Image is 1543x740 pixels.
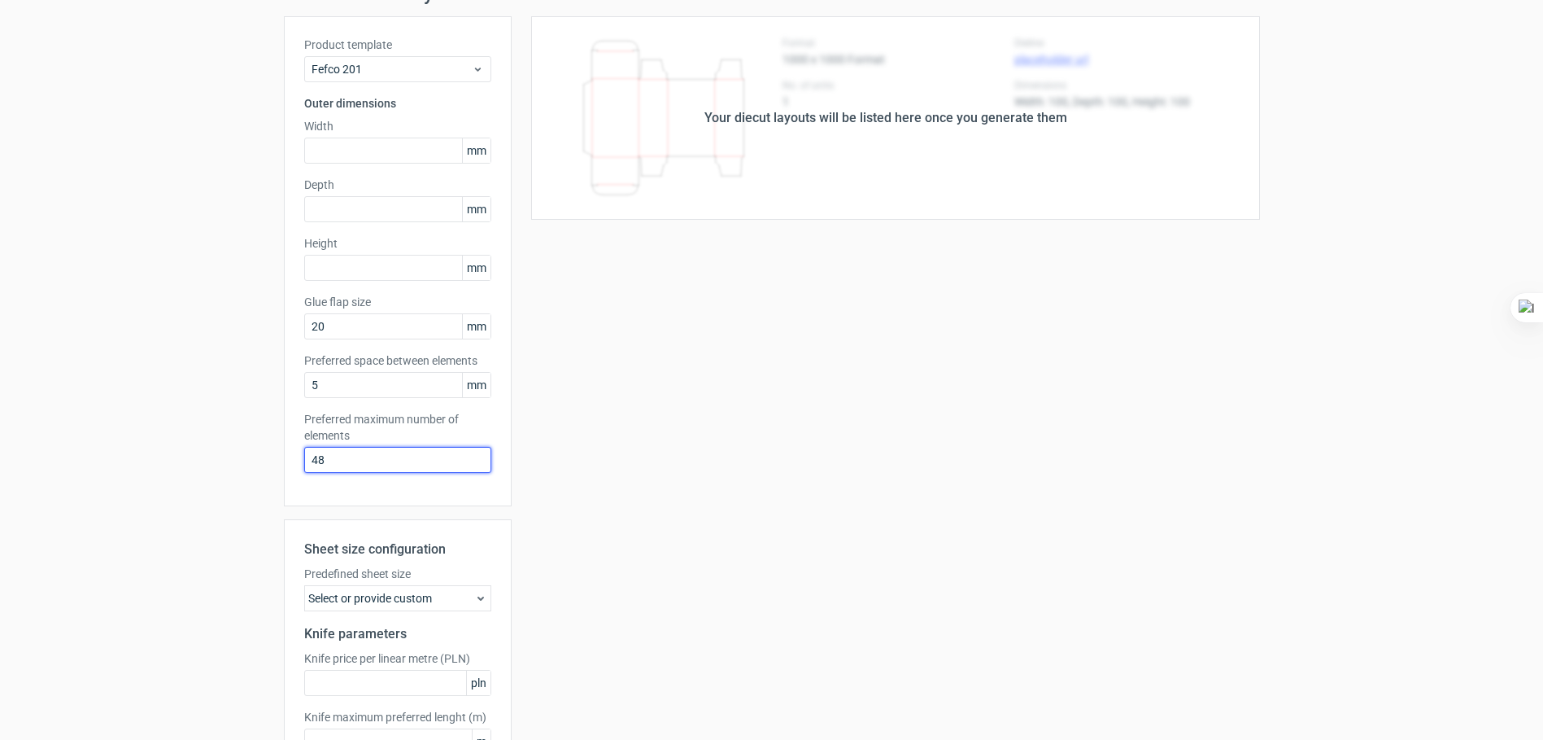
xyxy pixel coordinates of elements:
label: Glue flap size [304,294,491,310]
span: mm [462,314,490,339]
label: Depth [304,177,491,193]
h3: Outer dimensions [304,95,491,112]
span: mm [462,197,490,221]
h2: Sheet size configuration [304,540,491,559]
span: Fefco 201 [312,61,472,77]
span: mm [462,373,490,397]
h2: Knife parameters [304,624,491,644]
label: Preferred space between elements [304,352,491,369]
div: Your diecut layouts will be listed here once you generate them [704,108,1067,128]
span: mm [462,256,490,280]
label: Predefined sheet size [304,566,491,582]
div: Select or provide custom [304,585,491,611]
label: Preferred maximum number of elements [304,411,491,444]
label: Knife maximum preferred lenght (m) [304,709,491,725]
label: Product template [304,37,491,53]
span: mm [462,138,490,163]
label: Knife price per linear metre (PLN) [304,650,491,667]
label: Width [304,118,491,134]
label: Height [304,235,491,252]
span: pln [466,671,490,695]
